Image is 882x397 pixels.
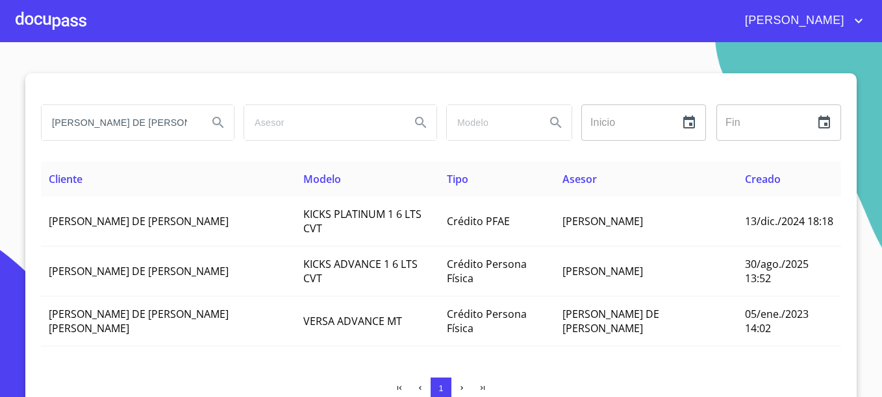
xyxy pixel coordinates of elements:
span: 1 [438,383,443,393]
span: Crédito Persona Física [447,307,527,335]
span: [PERSON_NAME] DE [PERSON_NAME] [PERSON_NAME] [49,307,229,335]
button: account of current user [735,10,866,31]
input: search [447,105,535,140]
button: Search [405,107,436,138]
span: Cliente [49,172,82,186]
span: VERSA ADVANCE MT [303,314,402,328]
input: search [42,105,197,140]
span: Crédito Persona Física [447,257,527,285]
span: KICKS PLATINUM 1 6 LTS CVT [303,207,422,235]
span: [PERSON_NAME] DE [PERSON_NAME] [49,264,229,278]
span: 05/ene./2023 14:02 [745,307,809,335]
button: Search [540,107,572,138]
span: [PERSON_NAME] DE [PERSON_NAME] [49,214,229,228]
span: [PERSON_NAME] [562,214,643,228]
input: search [244,105,400,140]
span: [PERSON_NAME] DE [PERSON_NAME] [562,307,659,335]
span: [PERSON_NAME] [735,10,851,31]
span: Asesor [562,172,597,186]
span: 30/ago./2025 13:52 [745,257,809,285]
span: Creado [745,172,781,186]
span: Modelo [303,172,341,186]
span: [PERSON_NAME] [562,264,643,278]
span: 13/dic./2024 18:18 [745,214,833,228]
button: Search [203,107,234,138]
span: Tipo [447,172,468,186]
span: Crédito PFAE [447,214,510,228]
span: KICKS ADVANCE 1 6 LTS CVT [303,257,418,285]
